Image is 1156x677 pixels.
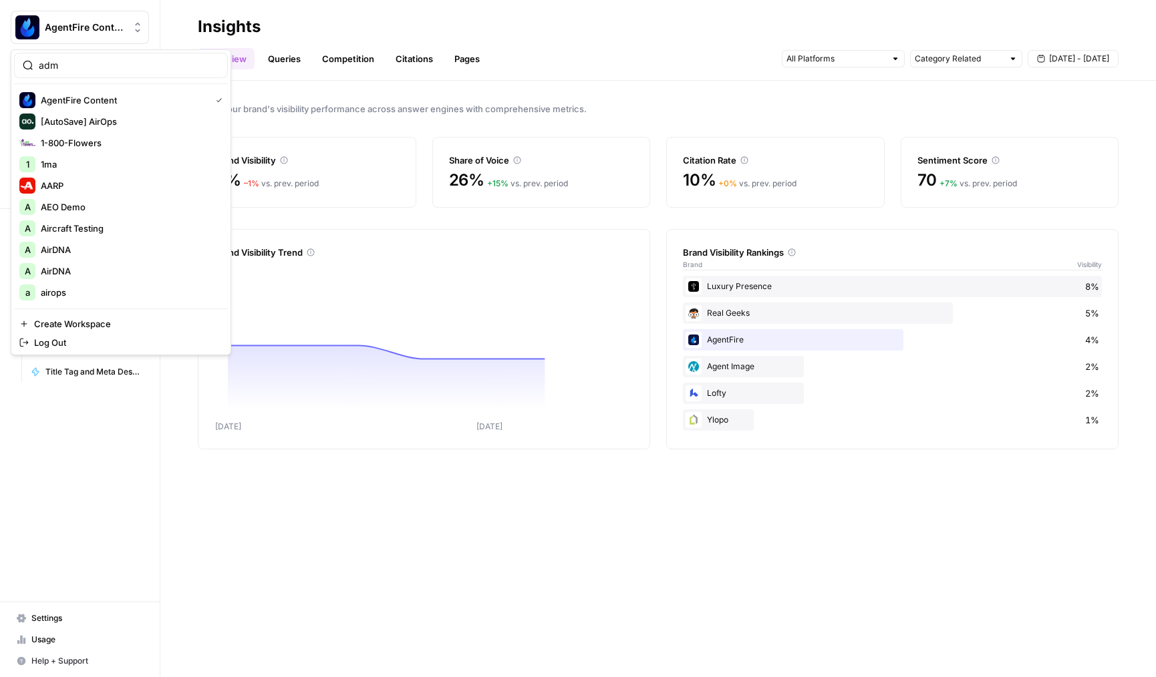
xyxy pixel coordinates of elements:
[786,52,885,65] input: All Platforms
[31,634,143,646] span: Usage
[39,59,219,72] input: Search Workspaces
[14,314,228,333] a: Create Workspace
[940,178,958,188] span: + 7 %
[19,135,35,151] img: 1-800-Flowers Logo
[15,15,39,39] img: AgentFire Content Logo
[683,302,1102,324] div: Real Geeks
[41,243,217,256] span: AirDNA
[11,650,149,672] button: Help + Support
[41,200,217,214] span: AEO Demo
[449,154,634,167] div: Share of Voice
[198,48,255,69] a: Overview
[25,361,149,383] a: Title Tag and Meta Description
[1049,53,1109,65] span: [DATE] - [DATE]
[25,243,31,256] span: A
[41,136,217,150] span: 1-800-Flowers
[683,259,702,270] span: Brand
[683,409,1102,431] div: Ylopo
[688,308,699,318] img: 344nq3qpl7cu70ugukl0wc3bgok0
[45,366,143,378] span: Title Tag and Meta Description
[688,388,699,399] img: zqkf4vn55h7dopy54cxfvgpegsir
[446,48,488,69] a: Pages
[26,158,29,171] span: 1
[34,336,217,349] span: Log Out
[19,92,35,108] img: AgentFire Content Logo
[683,276,1102,297] div: Luxury Presence
[449,170,484,191] span: 26%
[19,178,35,194] img: AARP Logo
[917,154,1103,167] div: Sentiment Score
[244,178,259,188] span: – 1 %
[718,178,737,188] span: + 0 %
[683,356,1102,377] div: Agent Image
[244,178,319,190] div: vs. prev. period
[41,158,217,171] span: 1ma
[1028,50,1119,67] button: [DATE] - [DATE]
[688,415,699,425] img: ef4yubu0tgbfdbsaqo8w4isypb0r
[198,16,261,37] div: Insights
[41,222,217,235] span: Aircraft Testing
[45,21,126,34] span: AgentFire Content
[718,178,797,190] div: vs. prev. period
[41,179,217,192] span: AARP
[1077,259,1102,270] span: Visibility
[19,114,35,130] img: [AutoSave] AirOps Logo
[476,421,502,431] tspan: [DATE]
[314,48,382,69] a: Competition
[41,286,217,299] span: airops
[1085,360,1099,373] span: 2%
[688,281,699,292] img: svy77gcjjdc7uhmk89vzedrvhye4
[487,178,509,188] span: + 15 %
[11,629,149,650] a: Usage
[260,48,309,69] a: Queries
[25,286,30,299] span: a
[25,264,31,278] span: A
[41,93,205,107] span: AgentFire Content
[688,361,699,372] img: pthaq3xgcndl3mb7ewsupu92hyem
[940,178,1017,190] div: vs. prev. period
[688,334,699,345] img: h4m6w3cyvv20zzcla9zqwhp7wgru
[31,655,143,667] span: Help + Support
[1085,333,1099,347] span: 4%
[41,115,217,128] span: [AutoSave] AirOps
[683,329,1102,351] div: AgentFire
[25,200,31,214] span: A
[31,612,143,624] span: Settings
[25,222,31,235] span: A
[683,383,1102,404] div: Lofty
[215,421,241,431] tspan: [DATE]
[1085,387,1099,400] span: 2%
[683,246,1102,259] div: Brand Visibility Rankings
[1085,413,1099,427] span: 1%
[214,246,633,259] div: Brand Visibility Trend
[915,52,1003,65] input: Category Related
[683,154,868,167] div: Citation Rate
[14,333,228,352] a: Log Out
[11,49,231,355] div: Workspace: AgentFire Content
[917,170,937,191] span: 70
[1085,306,1099,320] span: 5%
[11,11,149,44] button: Workspace: AgentFire Content
[1085,280,1099,293] span: 8%
[34,317,217,330] span: Create Workspace
[683,170,716,191] span: 10%
[214,154,400,167] div: Brand Visibility
[487,178,568,190] div: vs. prev. period
[41,264,217,278] span: AirDNA
[11,608,149,629] a: Settings
[198,102,1119,116] span: Track your brand's visibility performance across answer engines with comprehensive metrics.
[388,48,441,69] a: Citations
